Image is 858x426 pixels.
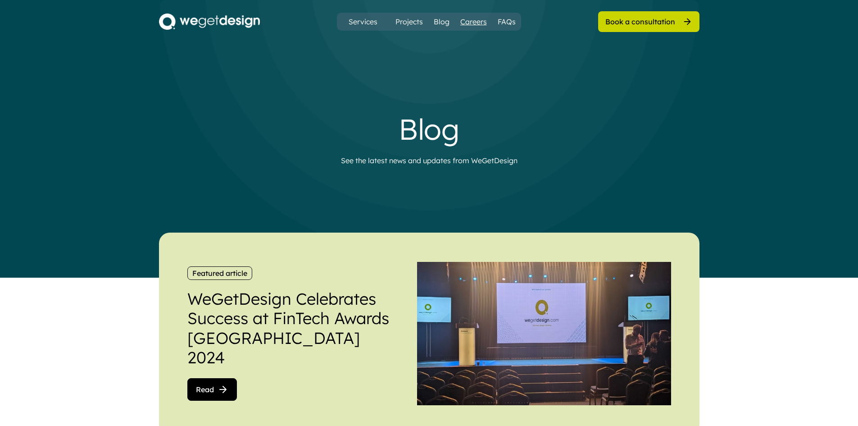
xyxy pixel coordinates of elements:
[187,266,252,280] button: Featured article
[460,16,487,27] a: Careers
[341,155,518,166] div: See the latest news and updates from WeGetDesign
[187,289,399,367] div: WeGetDesign Celebrates Success at FinTech Awards [GEOGRAPHIC_DATA] 2024
[196,386,214,393] span: Read
[434,16,449,27] a: Blog
[605,17,675,27] div: Book a consultation
[498,16,516,27] a: FAQs
[417,249,671,418] img: 1725884614300.jpg
[395,16,423,27] a: Projects
[249,112,609,147] div: Blog
[345,18,381,25] div: Services
[159,14,260,30] img: 4b569577-11d7-4442-95fc-ebbb524e5eb8.png
[187,378,237,401] button: Read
